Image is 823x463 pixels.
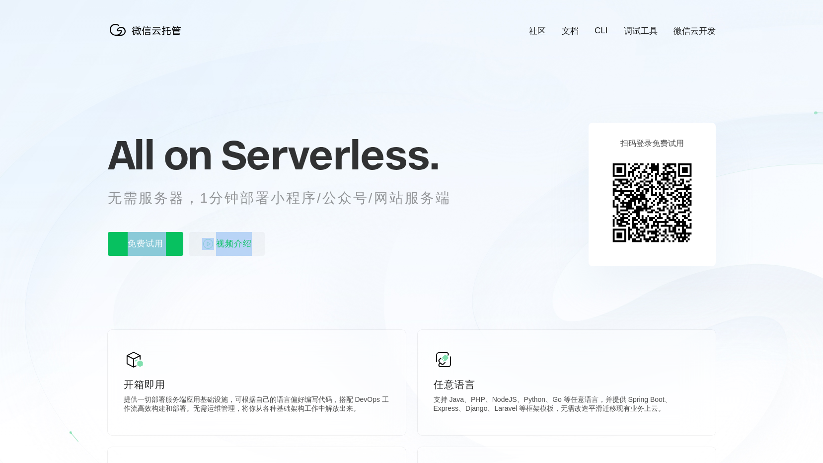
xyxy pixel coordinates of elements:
a: 微信云托管 [108,33,187,41]
a: CLI [595,26,607,36]
span: 视频介绍 [216,232,252,256]
img: video_play.svg [202,238,214,250]
p: 开箱即用 [124,378,390,391]
p: 扫码登录免费试用 [620,139,684,149]
a: 文档 [562,25,579,37]
span: Serverless. [221,130,439,179]
a: 社区 [529,25,546,37]
a: 调试工具 [624,25,658,37]
a: 微信云开发 [673,25,716,37]
p: 免费试用 [108,232,183,256]
p: 任意语言 [434,378,700,391]
p: 无需服务器，1分钟部署小程序/公众号/网站服务端 [108,188,469,208]
img: 微信云托管 [108,20,187,40]
span: All on [108,130,212,179]
p: 提供一切部署服务端应用基础设施，可根据自己的语言偏好编写代码，搭配 DevOps 工作流高效构建和部署。无需运维管理，将你从各种基础架构工作中解放出来。 [124,395,390,415]
p: 支持 Java、PHP、NodeJS、Python、Go 等任意语言，并提供 Spring Boot、Express、Django、Laravel 等框架模板，无需改造平滑迁移现有业务上云。 [434,395,700,415]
